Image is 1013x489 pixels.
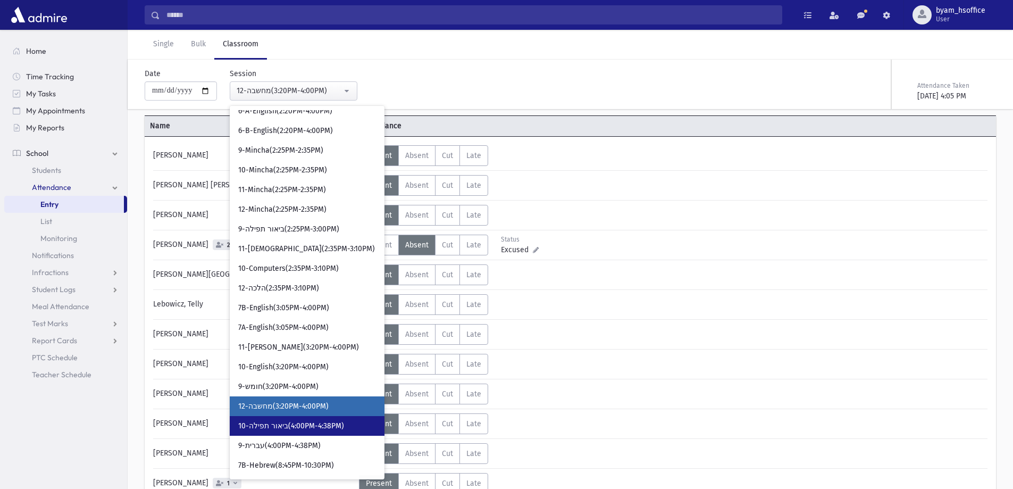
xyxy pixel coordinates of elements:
[359,413,488,434] div: AttTypes
[40,234,77,243] span: Monitoring
[40,200,58,209] span: Entry
[4,298,127,315] a: Meal Attendance
[466,151,481,160] span: Late
[4,85,127,102] a: My Tasks
[237,85,342,96] div: 12-מחשבה(3:20PM-4:00PM)
[466,211,481,220] span: Late
[238,165,327,176] span: 10-Mincha(2:25PM-2:35PM)
[4,281,127,298] a: Student Logs
[466,479,481,488] span: Late
[466,449,481,458] span: Late
[238,322,329,333] span: 7A-English(3:05PM-4:00PM)
[238,244,375,254] span: 11-[DEMOGRAPHIC_DATA](2:35PM-3:10PM)
[4,68,127,85] a: Time Tracking
[466,389,481,399] span: Late
[225,242,232,248] span: 2
[238,362,329,372] span: 10-English(3:20PM-4:00PM)
[4,315,127,332] a: Test Marks
[4,349,127,366] a: PTC Schedule
[230,68,256,79] label: Session
[26,106,85,115] span: My Appointments
[936,15,985,23] span: User
[32,319,68,328] span: Test Marks
[405,211,429,220] span: Absent
[32,285,76,294] span: Student Logs
[466,270,481,279] span: Late
[148,384,359,404] div: [PERSON_NAME]
[442,181,453,190] span: Cut
[238,283,319,294] span: 12-הלכה(2:35PM-3:10PM)
[442,211,453,220] span: Cut
[405,330,429,339] span: Absent
[4,43,127,60] a: Home
[442,270,453,279] span: Cut
[466,330,481,339] span: Late
[160,5,782,24] input: Search
[238,204,326,215] span: 12-Mincha(2:25PM-2:35PM)
[238,126,333,136] span: 6-B-English(2:20PM-4:00PM)
[32,353,78,362] span: PTC Schedule
[501,235,548,244] div: Status
[26,148,48,158] span: School
[936,6,985,15] span: byam_hsoffice
[442,330,453,339] span: Cut
[238,441,321,451] span: 9-עברית(4:00PM-4:38PM)
[359,264,488,285] div: AttTypes
[26,46,46,56] span: Home
[9,4,70,26] img: AdmirePro
[359,324,488,345] div: AttTypes
[442,300,453,309] span: Cut
[145,30,182,60] a: Single
[148,354,359,375] div: [PERSON_NAME]
[214,30,267,60] a: Classroom
[32,251,74,260] span: Notifications
[405,479,429,488] span: Absent
[32,336,77,345] span: Report Cards
[466,241,481,250] span: Late
[238,185,326,195] span: 11-Mincha(2:25PM-2:35PM)
[359,354,488,375] div: AttTypes
[148,294,359,315] div: Lebowicz, Telly
[466,419,481,428] span: Late
[225,480,232,487] span: 1
[238,145,323,156] span: 9-Mincha(2:25PM-2:35PM)
[442,241,453,250] span: Cut
[442,449,453,458] span: Cut
[405,389,429,399] span: Absent
[182,30,214,60] a: Bulk
[405,300,429,309] span: Absent
[148,205,359,226] div: [PERSON_NAME]
[4,102,127,119] a: My Appointments
[238,382,319,392] span: 9-חומש(3:20PM-4:00PM)
[40,217,52,226] span: List
[4,145,127,162] a: School
[405,419,429,428] span: Absent
[442,360,453,369] span: Cut
[4,213,127,230] a: List
[145,68,161,79] label: Date
[359,205,488,226] div: AttTypes
[238,342,359,353] span: 11-[PERSON_NAME](3:20PM-4:00PM)
[148,413,359,434] div: [PERSON_NAME]
[4,247,127,264] a: Notifications
[405,360,429,369] span: Absent
[359,443,488,464] div: AttTypes
[466,360,481,369] span: Late
[148,175,359,196] div: [PERSON_NAME] [PERSON_NAME]
[4,366,127,383] a: Teacher Schedule
[405,449,429,458] span: Absent
[148,264,359,285] div: [PERSON_NAME][GEOGRAPHIC_DATA]
[917,90,994,102] div: [DATE] 4:05 PM
[148,324,359,345] div: [PERSON_NAME]
[230,81,357,101] button: 12-מחשבה(3:20PM-4:00PM)
[442,151,453,160] span: Cut
[145,120,357,131] span: Name
[238,460,334,471] span: 7B-Hebrew(8:45PM-10:30PM)
[238,224,339,235] span: 9-ביאור תפילה(2:25PM-3:00PM)
[26,123,64,132] span: My Reports
[359,235,488,255] div: AttTypes
[442,419,453,428] span: Cut
[26,89,56,98] span: My Tasks
[359,175,488,196] div: AttTypes
[357,120,570,131] span: Attendance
